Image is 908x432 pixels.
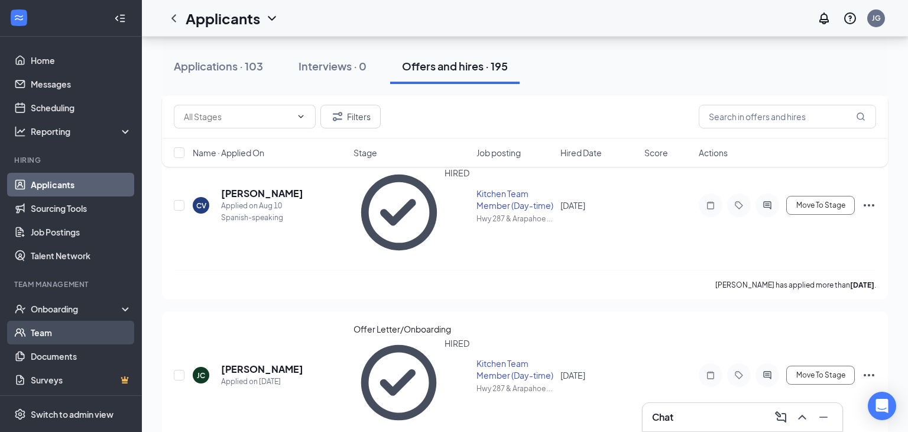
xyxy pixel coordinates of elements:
div: Applications · 103 [174,59,263,73]
div: Hwy 287 & Arapahoe ... [476,214,553,224]
button: ChevronUp [793,408,812,427]
a: Home [31,49,132,72]
span: [DATE] [560,200,585,211]
svg: CheckmarkCircle [354,167,444,257]
svg: ActiveChat [760,370,774,380]
svg: Tag [732,370,746,380]
div: CV [196,201,206,211]
span: Move To Stage [796,371,845,379]
svg: Settings [14,408,26,420]
svg: Tag [732,201,746,210]
div: Kitchen Team Member (Day-time) [476,188,553,211]
h3: Chat [652,411,673,424]
a: Job Postings [31,220,132,244]
svg: QuestionInfo [843,11,857,25]
a: SurveysCrown [31,368,132,392]
div: Reporting [31,125,132,137]
a: Scheduling [31,96,132,120]
svg: Notifications [817,11,831,25]
b: [DATE] [850,281,874,289]
a: Talent Network [31,244,132,267]
span: Hired Date [560,147,602,159]
span: [DATE] [560,370,585,381]
h5: [PERSON_NAME] [221,363,303,376]
span: Score [644,147,668,159]
div: Open Intercom Messenger [868,392,896,420]
svg: Filter [330,109,345,124]
input: Search in offers and hires [699,105,876,128]
svg: MagnifyingGlass [856,112,865,121]
div: Switch to admin view [31,408,113,420]
div: Team Management [14,279,129,289]
svg: ActiveChat [760,201,774,210]
svg: ChevronDown [265,11,279,25]
a: Documents [31,344,132,368]
span: Move To Stage [796,201,845,209]
div: HIRED [445,337,469,428]
div: Offers and hires · 195 [402,59,508,73]
svg: Minimize [816,410,831,424]
div: Hiring [14,155,129,165]
svg: ChevronDown [296,112,306,121]
div: Applied on [DATE] [221,376,303,388]
svg: Ellipses [862,368,876,382]
div: Kitchen Team Member (Day-time) [476,357,553,381]
svg: Note [703,201,718,210]
div: Spanish-speaking [221,212,303,224]
div: Applied on Aug 10 [221,200,303,212]
button: Move To Stage [786,366,855,385]
div: Onboarding [31,303,122,315]
svg: ChevronLeft [167,11,181,25]
svg: UserCheck [14,303,26,315]
div: Interviews · 0 [299,59,367,73]
h1: Applicants [186,8,260,28]
span: Job posting [476,147,521,159]
div: Hwy 287 & Arapahoe ... [476,383,553,394]
div: Offer Letter/Onboarding [354,323,469,335]
svg: WorkstreamLogo [13,12,25,24]
svg: CheckmarkCircle [354,337,444,428]
button: Move To Stage [786,196,855,215]
a: Applicants [31,173,132,196]
svg: Collapse [114,12,126,24]
div: HIRED [445,167,469,257]
div: JG [872,13,881,23]
svg: Ellipses [862,198,876,212]
svg: ComposeMessage [774,410,788,424]
span: Name · Applied On [193,147,264,159]
svg: ChevronUp [795,410,809,424]
div: JC [197,370,205,381]
button: Minimize [814,408,833,427]
a: Messages [31,72,132,96]
span: Actions [699,147,728,159]
h5: [PERSON_NAME] [221,187,303,200]
svg: Note [703,370,718,380]
svg: Analysis [14,125,26,137]
a: Sourcing Tools [31,196,132,220]
input: All Stages [184,110,291,123]
button: ComposeMessage [771,408,790,427]
a: Team [31,321,132,344]
span: Stage [354,147,377,159]
p: [PERSON_NAME] has applied more than . [715,280,876,290]
button: Filter Filters [320,105,381,128]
